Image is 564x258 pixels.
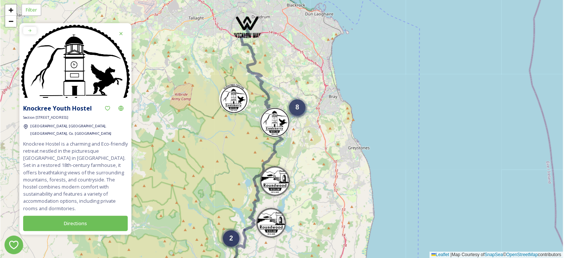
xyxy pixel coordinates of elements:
[484,252,503,257] a: SnapSea
[19,23,131,135] img: WCT%20STamps%20%5B2021%5D%20v32B%20%28Jan%202021%20FINAL-%20OUTLINED%29-11.jpg
[5,4,16,16] a: Zoom in
[295,103,299,111] span: 8
[260,166,290,196] img: Marker
[289,101,306,118] div: 8
[450,252,452,257] span: |
[431,252,449,257] a: Leaflet
[23,104,92,112] strong: Knockree Youth Hostel
[229,234,233,242] span: 2
[5,16,16,27] a: Zoom out
[223,230,239,247] div: 2
[9,5,13,15] span: +
[506,252,538,257] a: OpenStreetMap
[256,208,286,238] img: Marker
[219,84,249,114] img: Marker
[260,108,290,137] img: Marker
[21,4,41,16] div: Filter
[9,16,13,26] span: −
[23,115,68,120] span: Section [STREET_ADDRESS]
[30,124,111,136] span: [GEOGRAPHIC_DATA], [GEOGRAPHIC_DATA], [GEOGRAPHIC_DATA], Co. [GEOGRAPHIC_DATA]
[430,252,563,258] div: Map Courtesy of © contributors
[23,216,128,231] button: Directions
[23,140,128,212] span: Knockree Hostel is a charming and Eco-friendly retreat nestled in the picturesque [GEOGRAPHIC_DAT...
[232,12,262,42] img: Marker
[30,122,128,136] a: [GEOGRAPHIC_DATA], [GEOGRAPHIC_DATA], [GEOGRAPHIC_DATA], Co. [GEOGRAPHIC_DATA]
